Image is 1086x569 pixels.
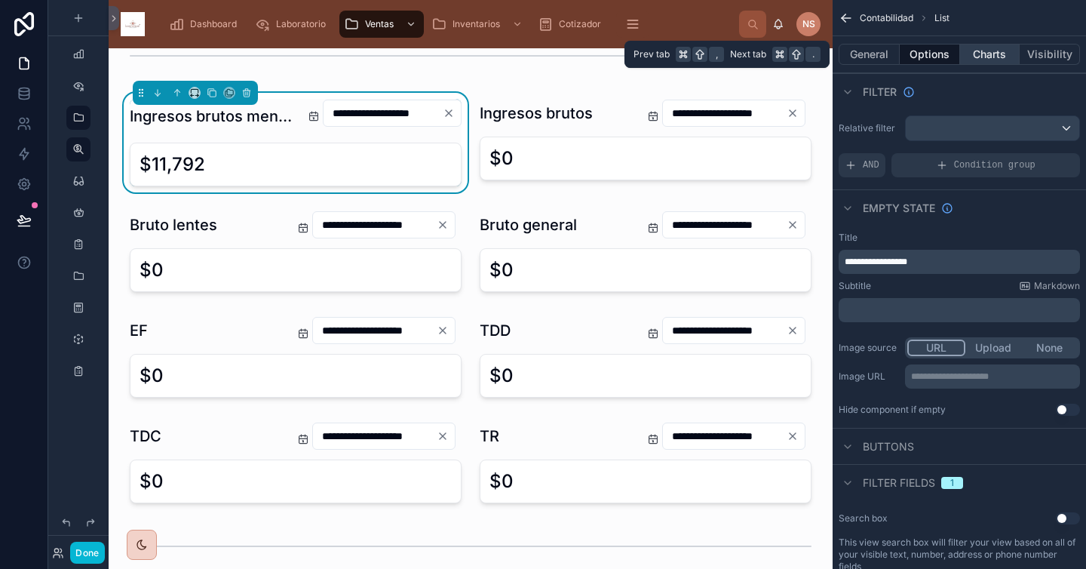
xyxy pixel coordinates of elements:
[140,152,205,177] div: $11,792
[250,11,336,38] a: Laboratorio
[954,159,1035,171] span: Condition group
[1034,280,1080,292] span: Markdown
[1019,280,1080,292] a: Markdown
[443,107,461,119] button: Clear
[157,8,739,41] div: scrollable content
[860,12,913,24] span: Contabilidad
[190,18,237,30] span: Dashboard
[839,342,899,354] label: Image source
[839,371,899,383] label: Image URL
[633,48,670,60] span: Prev tab
[950,477,954,489] div: 1
[839,512,888,524] label: Search box
[934,12,949,24] span: List
[839,122,899,134] label: Relative filter
[730,48,766,60] span: Next tab
[276,18,326,30] span: Laboratorio
[960,44,1020,65] button: Charts
[807,48,819,60] span: .
[863,201,935,216] span: Empty state
[130,106,296,127] h1: Ingresos brutos mensual
[339,11,424,38] a: Ventas
[365,18,394,30] span: Ventas
[863,439,914,454] span: Buttons
[70,542,104,564] button: Done
[839,250,1080,274] div: scrollable content
[907,340,965,356] button: URL
[121,12,145,36] img: App logo
[1020,44,1080,65] button: Visibility
[965,340,1022,356] button: Upload
[533,11,612,38] a: Cotizador
[863,159,879,171] span: AND
[559,18,601,30] span: Cotizador
[839,404,946,416] div: Hide component if empty
[839,44,900,65] button: General
[1021,340,1078,356] button: None
[863,85,897,100] span: Filter
[900,44,960,65] button: Options
[839,280,871,292] label: Subtitle
[452,18,500,30] span: Inventarios
[710,48,722,60] span: ,
[802,18,815,30] span: NS
[839,232,857,244] label: Title
[427,11,530,38] a: Inventarios
[164,11,247,38] a: Dashboard
[863,475,935,491] span: Filter fields
[905,364,1080,389] div: scrollable content
[839,298,1080,322] div: scrollable content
